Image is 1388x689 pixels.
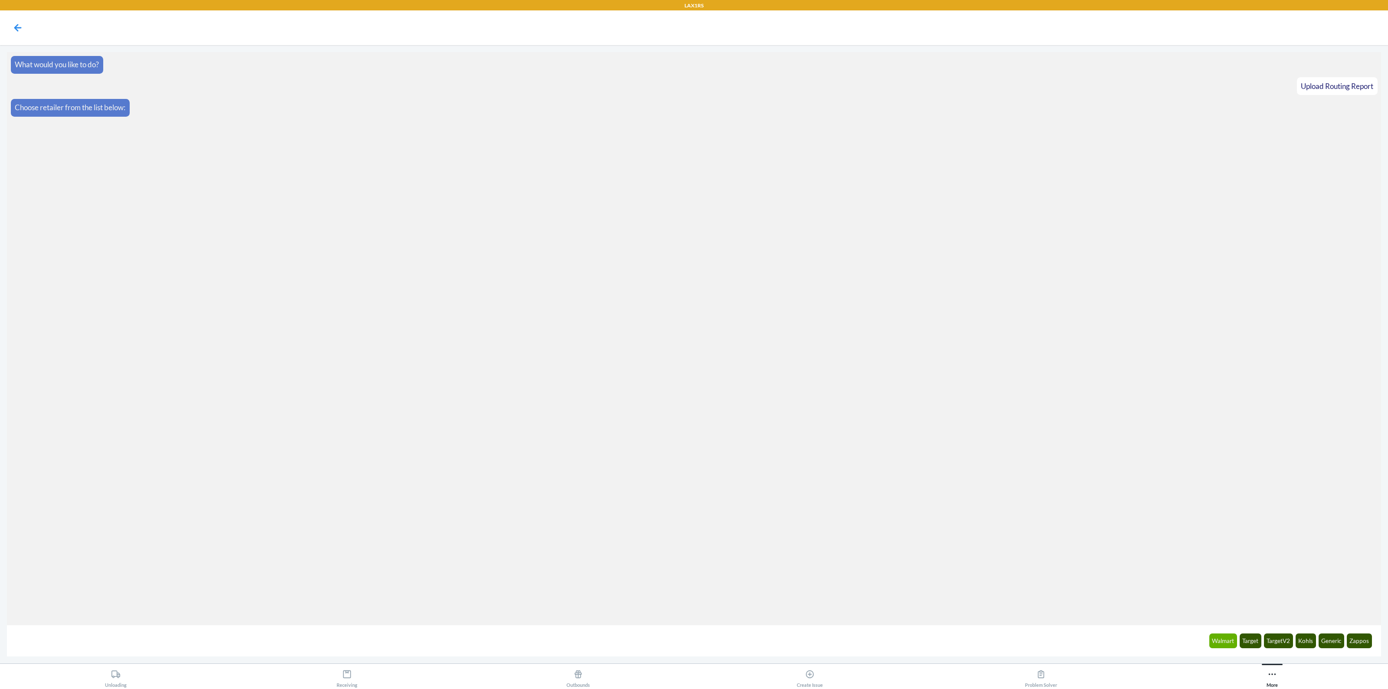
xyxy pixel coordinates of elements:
button: Walmart [1209,633,1237,648]
div: Receiving [337,666,357,688]
p: Choose retailer from the list below: [15,102,125,113]
div: More [1267,666,1278,688]
button: Generic [1319,633,1345,648]
button: Zappos [1347,633,1372,648]
button: More [1157,664,1388,688]
button: Kohls [1296,633,1316,648]
button: Receiving [231,664,462,688]
p: What would you like to do? [15,59,99,70]
button: Problem Solver [925,664,1156,688]
p: LAX1RS [684,2,704,10]
div: Unloading [105,666,127,688]
span: Upload Routing Report [1301,82,1373,91]
button: TargetV2 [1264,633,1293,648]
div: Outbounds [566,666,590,688]
div: Problem Solver [1025,666,1057,688]
button: Create Issue [694,664,925,688]
div: Create Issue [797,666,823,688]
button: Outbounds [463,664,694,688]
button: Target [1240,633,1262,648]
